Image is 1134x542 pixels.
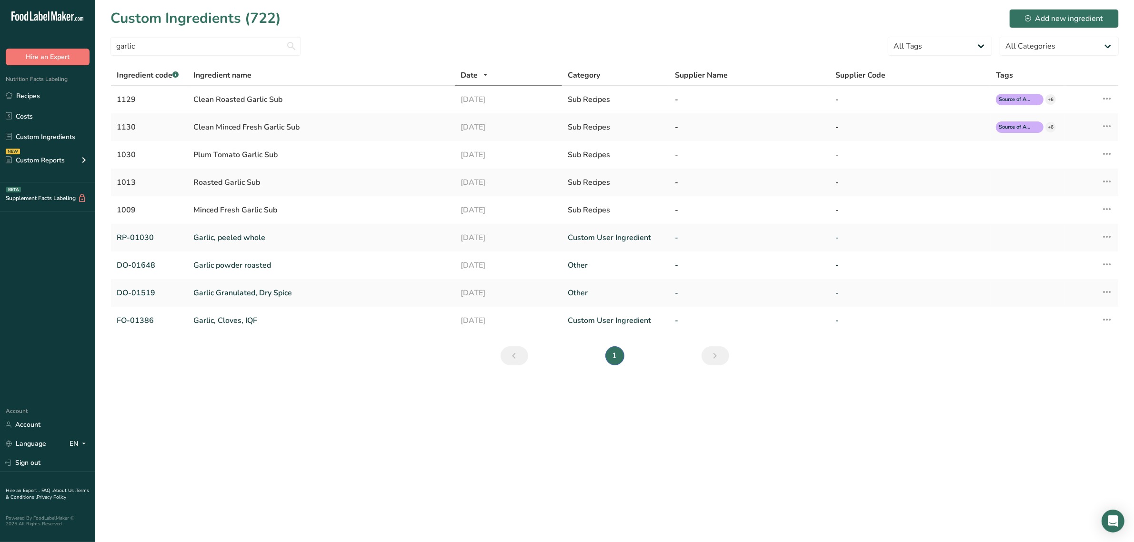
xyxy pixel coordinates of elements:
[675,287,824,299] a: -
[461,94,556,105] div: [DATE]
[568,149,663,161] div: Sub Recipes
[835,94,984,105] div: -
[6,49,90,65] button: Hire an Expert
[568,70,600,81] span: Category
[835,149,984,161] div: -
[1009,9,1119,28] button: Add new ingredient
[461,121,556,133] div: [DATE]
[835,315,984,326] a: -
[193,70,251,81] span: Ingredient name
[117,287,182,299] a: DO-01519
[193,315,450,326] a: Garlic, Cloves, IQF
[193,121,450,133] div: Clean Minced Fresh Garlic Sub
[675,70,728,81] span: Supplier Name
[37,494,66,501] a: Privacy Policy
[1025,13,1103,24] div: Add new ingredient
[835,287,984,299] a: -
[835,232,984,243] a: -
[6,487,40,494] a: Hire an Expert .
[461,149,556,161] div: [DATE]
[117,94,182,105] div: 1129
[117,232,182,243] a: RP-01030
[835,260,984,271] a: -
[6,487,89,501] a: Terms & Conditions .
[6,515,90,527] div: Powered By FoodLabelMaker © 2025 All Rights Reserved
[675,121,824,133] div: -
[6,155,65,165] div: Custom Reports
[461,232,556,243] a: [DATE]
[568,121,663,133] div: Sub Recipes
[999,123,1032,131] span: Source of Antioxidants
[675,232,824,243] a: -
[835,70,885,81] span: Supplier Code
[6,187,21,192] div: BETA
[117,121,182,133] div: 1130
[117,315,182,326] a: FO-01386
[117,149,182,161] div: 1030
[675,204,824,216] div: -
[702,346,729,365] a: Next
[999,96,1032,104] span: Source of Antioxidants
[568,177,663,188] div: Sub Recipes
[675,177,824,188] div: -
[835,204,984,216] div: -
[461,315,556,326] a: [DATE]
[835,121,984,133] div: -
[568,287,663,299] a: Other
[461,204,556,216] div: [DATE]
[675,315,824,326] a: -
[6,149,20,154] div: NEW
[1102,510,1124,532] div: Open Intercom Messenger
[461,70,478,81] span: Date
[110,8,281,29] h1: Custom Ingredients (722)
[117,177,182,188] div: 1013
[193,260,450,271] a: Garlic powder roasted
[568,260,663,271] a: Other
[461,287,556,299] a: [DATE]
[675,94,824,105] div: -
[461,177,556,188] div: [DATE]
[568,232,663,243] a: Custom User Ingredient
[41,487,53,494] a: FAQ .
[193,149,450,161] div: Plum Tomato Garlic Sub
[193,287,450,299] a: Garlic Granulated, Dry Spice
[568,94,663,105] div: Sub Recipes
[6,435,46,452] a: Language
[117,70,179,80] span: Ingredient code
[70,438,90,450] div: EN
[117,204,182,216] div: 1009
[1045,122,1056,132] div: +6
[117,260,182,271] a: DO-01648
[675,149,824,161] div: -
[1045,94,1056,105] div: +6
[193,177,450,188] div: Roasted Garlic Sub
[461,260,556,271] a: [DATE]
[835,177,984,188] div: -
[996,70,1013,81] span: Tags
[501,346,528,365] a: Previous
[193,204,450,216] div: Minced Fresh Garlic Sub
[193,94,450,105] div: Clean Roasted Garlic Sub
[110,37,301,56] input: Search for ingredient
[568,204,663,216] div: Sub Recipes
[675,260,824,271] a: -
[193,232,450,243] a: Garlic, peeled whole
[568,315,663,326] a: Custom User Ingredient
[53,487,76,494] a: About Us .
